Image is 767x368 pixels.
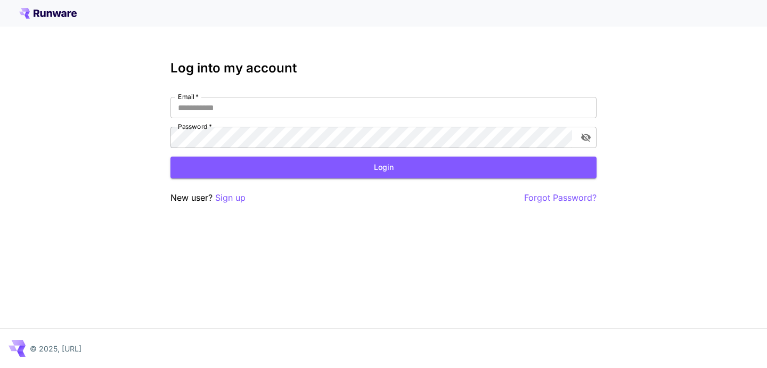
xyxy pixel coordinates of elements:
button: Login [170,157,597,178]
label: Password [178,122,212,131]
h3: Log into my account [170,61,597,76]
button: Forgot Password? [524,191,597,205]
p: New user? [170,191,246,205]
button: toggle password visibility [576,128,595,147]
p: © 2025, [URL] [30,343,81,354]
label: Email [178,92,199,101]
button: Sign up [215,191,246,205]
